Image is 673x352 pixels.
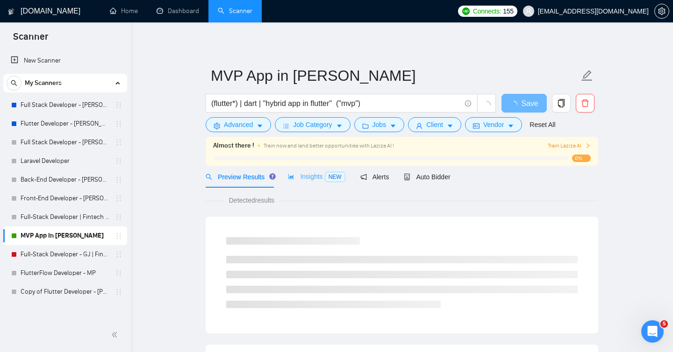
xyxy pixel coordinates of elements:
a: Back-End Developer - [PERSON_NAME] [21,170,109,189]
span: folder [362,122,369,129]
span: Advanced [224,120,253,130]
img: logo [8,4,14,19]
a: MVP App in [PERSON_NAME] [21,226,109,245]
a: Full Stack Developer - [PERSON_NAME] [21,96,109,114]
span: area-chart [288,173,294,180]
span: Alerts [360,173,389,181]
span: notification [360,174,367,180]
span: copy [552,99,570,107]
span: Job Category [293,120,332,130]
a: setting [654,7,669,15]
span: 155 [503,6,513,16]
a: Flutter Developer - [PERSON_NAME] [21,114,109,133]
span: bars [283,122,289,129]
button: search [7,76,21,91]
span: Vendor [483,120,504,130]
a: Full-Stack Developer | Fintech SaaS System [21,208,109,226]
button: setting [654,4,669,19]
span: caret-down [508,122,514,129]
span: Insights [288,173,345,180]
button: folderJobscaret-down [354,117,405,132]
span: user [416,122,422,129]
img: upwork-logo.png [462,7,470,15]
li: New Scanner [3,51,127,70]
span: search [7,80,21,86]
input: Scanner name... [211,64,579,87]
span: Train now and land better opportunities with Laziza AI ! [264,142,394,149]
a: Laravel Developer [21,152,109,170]
span: holder [115,251,122,258]
span: idcard [473,122,480,129]
span: right [585,143,591,148]
span: loading [482,101,491,109]
span: holder [115,269,122,277]
input: Search Freelance Jobs... [211,98,461,109]
a: New Scanner [11,51,120,70]
span: holder [115,213,122,221]
span: Scanner [6,30,56,49]
a: Front-End Developer - [PERSON_NAME] [21,189,109,208]
span: loading [510,101,521,108]
span: holder [115,288,122,296]
button: copy [552,94,571,113]
span: holder [115,176,122,183]
span: Jobs [372,120,387,130]
span: info-circle [465,100,471,106]
span: search [206,174,212,180]
a: Full-Stack Developer - GJ | Fintech SaaS System [21,245,109,264]
span: edit [581,70,593,82]
span: holder [115,157,122,165]
a: FlutterFlow Developer - MP [21,264,109,282]
button: delete [576,94,594,113]
a: searchScanner [218,7,252,15]
span: holder [115,101,122,109]
span: 5 [660,320,668,328]
span: caret-down [390,122,396,129]
a: homeHome [110,7,138,15]
span: caret-down [257,122,263,129]
span: caret-down [447,122,453,129]
span: Connects: [473,6,501,16]
span: Detected results [222,195,281,205]
button: userClientcaret-down [408,117,461,132]
button: idcardVendorcaret-down [465,117,522,132]
iframe: Intercom live chat [641,320,664,343]
span: robot [404,174,410,180]
span: Preview Results [206,173,273,181]
a: Copy of Flutter Developer - [PERSON_NAME] [21,282,109,301]
span: My Scanners [25,74,62,92]
span: caret-down [336,122,343,129]
span: NEW [325,172,345,182]
a: dashboardDashboard [157,7,199,15]
a: Full Stack Developer - [PERSON_NAME] [21,133,109,152]
button: Train Laziza AI [548,141,591,150]
span: Save [521,98,538,109]
span: delete [576,99,594,107]
a: Reset All [530,120,555,130]
li: My Scanners [3,74,127,301]
button: settingAdvancedcaret-down [206,117,271,132]
span: setting [214,122,220,129]
span: Almost there ! [213,141,254,151]
button: barsJob Categorycaret-down [275,117,350,132]
span: holder [115,139,122,146]
span: 0% [572,155,591,162]
span: holder [115,232,122,239]
span: holder [115,120,122,127]
span: Auto Bidder [404,173,450,181]
span: user [525,8,532,14]
span: Client [426,120,443,130]
span: double-left [111,330,121,339]
span: holder [115,195,122,202]
div: Tooltip anchor [268,172,277,181]
button: Save [501,94,547,113]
